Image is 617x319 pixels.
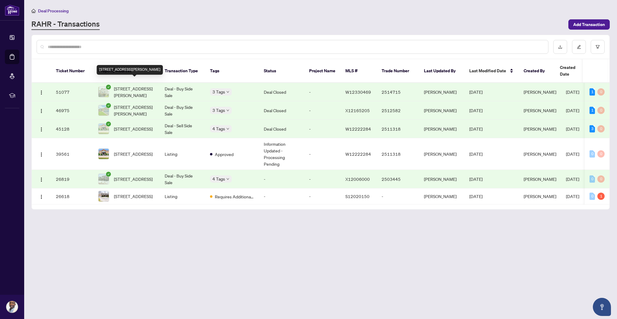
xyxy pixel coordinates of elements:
td: Deal Closed [259,101,304,120]
td: 46975 [51,101,93,120]
td: Deal - Buy Side Sale [160,83,205,101]
td: - [304,101,341,120]
button: edit [572,40,586,54]
button: filter [591,40,605,54]
span: [PERSON_NAME] [524,89,556,95]
button: Logo [37,174,46,184]
img: thumbnail-img [99,105,109,116]
td: 2512582 [377,101,419,120]
th: MLS # [341,59,377,83]
span: home [31,9,36,13]
th: Last Updated By [419,59,464,83]
span: Deal Processing [38,8,69,14]
button: Logo [37,87,46,97]
td: [PERSON_NAME] [419,120,464,138]
span: W12222284 [345,151,371,157]
span: W12330469 [345,89,371,95]
span: 4 Tags [212,175,225,182]
img: logo [5,5,19,16]
span: Last Modified Date [469,67,506,74]
th: Property Address [93,59,160,83]
td: - [259,170,304,188]
td: 26618 [51,188,93,204]
td: - [304,83,341,101]
td: 2503445 [377,170,419,188]
td: - [304,120,341,138]
span: [DATE] [469,176,483,182]
span: Approved [215,151,234,158]
span: W12222284 [345,126,371,132]
div: 0 [597,88,605,96]
span: check-circle [106,85,111,90]
div: 1 [590,88,595,96]
div: 0 [597,125,605,132]
td: Deal - Buy Side Sale [160,101,205,120]
span: [STREET_ADDRESS][PERSON_NAME] [114,104,155,117]
span: 3 Tags [212,88,225,95]
td: - [259,188,304,204]
img: Logo [39,194,44,199]
span: [DATE] [566,89,579,95]
div: 0 [590,150,595,158]
span: check-circle [106,172,111,177]
span: filter [596,45,600,49]
span: [PERSON_NAME] [524,108,556,113]
img: Logo [39,152,44,157]
td: 45128 [51,120,93,138]
span: down [226,127,229,130]
div: 3 [590,125,595,132]
span: [STREET_ADDRESS] [114,125,153,132]
th: Created By [519,59,555,83]
td: [PERSON_NAME] [419,101,464,120]
td: - [304,138,341,170]
span: [DATE] [469,151,483,157]
img: thumbnail-img [99,124,109,134]
td: [PERSON_NAME] [419,188,464,204]
td: Deal Closed [259,120,304,138]
img: Logo [39,109,44,113]
th: Project Name [304,59,341,83]
span: [DATE] [566,176,579,182]
img: Logo [39,177,44,182]
span: [STREET_ADDRESS][PERSON_NAME] [114,85,155,99]
td: Listing [160,138,205,170]
td: - [377,188,419,204]
div: 0 [597,175,605,183]
span: Requires Additional Docs [215,193,254,200]
span: [DATE] [469,194,483,199]
img: thumbnail-img [99,87,109,97]
td: - [304,188,341,204]
span: [DATE] [566,108,579,113]
td: [PERSON_NAME] [419,170,464,188]
div: 1 [590,107,595,114]
button: Open asap [593,298,611,316]
span: Add Transaction [573,20,605,29]
span: down [226,90,229,93]
td: Information Updated - Processing Pending [259,138,304,170]
td: 51077 [51,83,93,101]
td: Deal - Sell Side Sale [160,120,205,138]
th: Transaction Type [160,59,205,83]
span: [STREET_ADDRESS] [114,151,153,157]
img: thumbnail-img [99,174,109,184]
td: 2511318 [377,120,419,138]
th: Created Date [555,59,597,83]
td: 2514715 [377,83,419,101]
span: [PERSON_NAME] [524,194,556,199]
span: [DATE] [469,126,483,132]
span: edit [577,45,581,49]
td: Listing [160,188,205,204]
img: thumbnail-img [99,149,109,159]
button: Add Transaction [568,19,610,30]
td: 2511318 [377,138,419,170]
button: download [553,40,567,54]
th: Trade Number [377,59,419,83]
span: [DATE] [469,108,483,113]
td: Deal - Buy Side Sale [160,170,205,188]
span: Created Date [560,64,585,77]
span: check-circle [106,122,111,126]
td: [PERSON_NAME] [419,83,464,101]
div: 0 [597,150,605,158]
span: 4 Tags [212,125,225,132]
span: X12165205 [345,108,370,113]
